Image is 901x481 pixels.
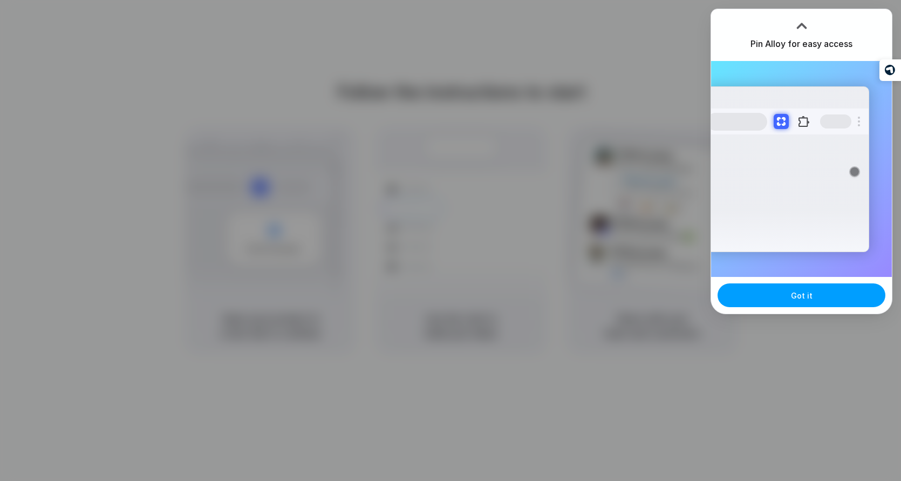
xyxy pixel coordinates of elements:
[750,37,852,50] h3: Pin Alloy for easy access
[91,18,115,27] span: Beta
[791,290,813,301] span: Got it
[13,58,187,129] p: This extension isn’t supported on this page yet. We’re working to expand compatibility to more si...
[13,17,81,28] p: ELEVATE Extension
[718,283,885,307] button: Got it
